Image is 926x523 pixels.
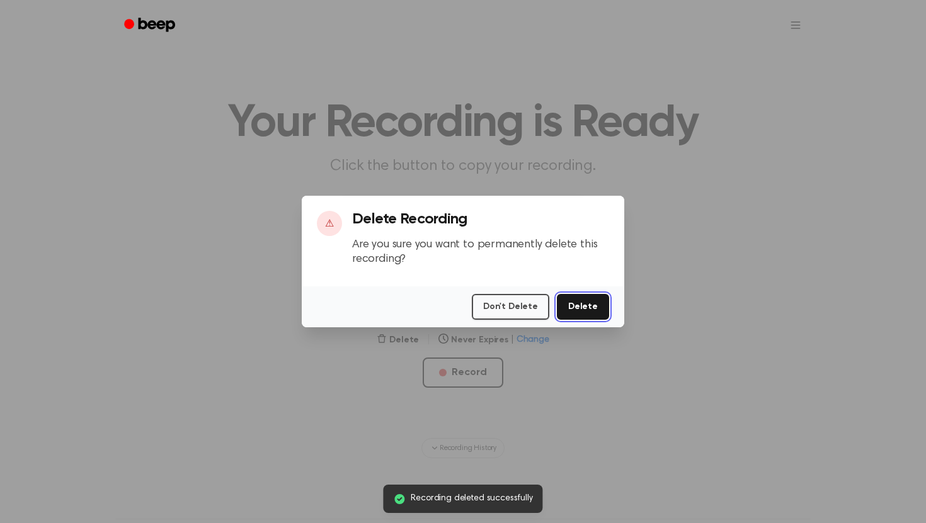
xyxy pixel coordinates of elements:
p: Are you sure you want to permanently delete this recording? [352,238,609,266]
span: Recording deleted successfully [411,492,532,505]
a: Beep [115,13,186,38]
h3: Delete Recording [352,211,609,228]
button: Open menu [780,10,811,40]
button: Don't Delete [472,294,549,320]
div: ⚠ [317,211,342,236]
button: Delete [557,294,609,320]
